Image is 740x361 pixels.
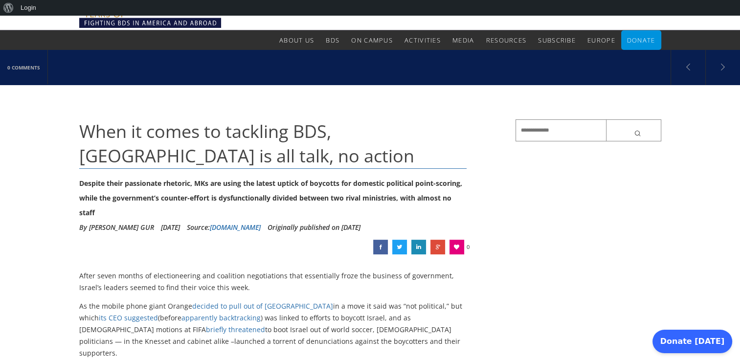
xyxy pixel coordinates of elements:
a: When it comes to tackling BDS, Israel is all talk, no action [392,240,407,254]
li: [DATE] [161,220,180,235]
div: Despite their passionate rhetoric, MKs are using the latest uptick of boycotts for domestic polit... [79,176,467,220]
span: Resources [486,36,526,45]
a: About Us [279,30,314,50]
a: [DOMAIN_NAME] [210,223,261,232]
span: When it comes to tackling BDS, [GEOGRAPHIC_DATA] is all talk, no action [79,119,414,168]
a: On Campus [351,30,393,50]
span: Donate [627,36,655,45]
p: After seven months of electioneering and coalition negotiations that essentially froze the busine... [79,270,467,293]
a: decided to pull out of [GEOGRAPHIC_DATA] [192,301,333,311]
a: Activities [404,30,441,50]
span: Media [452,36,474,45]
a: Subscribe [538,30,576,50]
p: As the mobile phone giant Orange in a move it said was “not political,” but which (before ) was l... [79,300,467,359]
a: briefly threatened [206,325,265,334]
li: By [PERSON_NAME] GUR [79,220,154,235]
a: Resources [486,30,526,50]
span: On Campus [351,36,393,45]
a: Media [452,30,474,50]
span: Europe [587,36,615,45]
span: BDS [326,36,339,45]
a: BDS [326,30,339,50]
a: apparently backtracking [181,313,261,322]
span: 0 [467,240,470,254]
a: its CEO suggested [99,313,158,322]
a: Europe [587,30,615,50]
span: Activities [404,36,441,45]
div: Source: [187,220,261,235]
span: About Us [279,36,314,45]
a: Donate [627,30,655,50]
a: When it comes to tackling BDS, Israel is all talk, no action [411,240,426,254]
span: Subscribe [538,36,576,45]
a: When it comes to tackling BDS, Israel is all talk, no action [373,240,388,254]
a: When it comes to tackling BDS, Israel is all talk, no action [430,240,445,254]
li: Originally published on [DATE] [268,220,360,235]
